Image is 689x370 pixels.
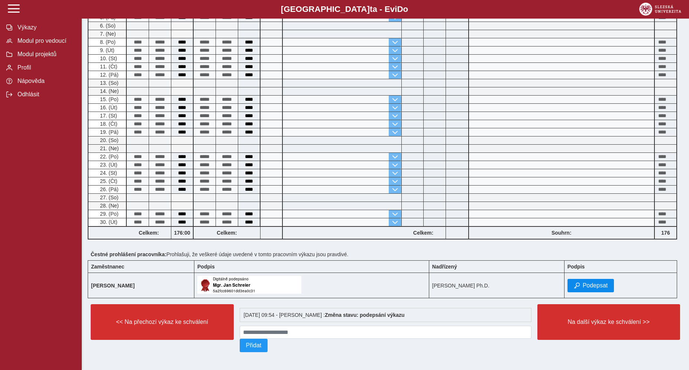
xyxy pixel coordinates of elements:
[15,78,75,84] span: Nápověda
[98,137,119,143] span: 20. (So)
[98,64,117,70] span: 11. (Čt)
[91,304,234,340] button: << Na přechozí výkaz ke schválení
[98,154,119,160] span: 22. (Po)
[98,88,119,94] span: 14. (Ne)
[98,203,119,209] span: 28. (Ne)
[240,339,268,352] button: Přidat
[567,264,585,270] b: Podpis
[194,230,260,236] b: Celkem:
[429,273,564,298] td: [PERSON_NAME] Ph.D.
[397,4,403,14] span: D
[15,24,75,31] span: Výkazy
[583,282,608,289] span: Podepsat
[246,342,262,349] span: Přidat
[197,264,215,270] b: Podpis
[98,162,117,168] span: 23. (Út)
[98,219,117,225] span: 30. (Út)
[98,145,119,151] span: 21. (Ne)
[127,230,171,236] b: Celkem:
[98,104,117,110] span: 16. (Út)
[15,51,75,58] span: Modul projektů
[22,4,667,14] b: [GEOGRAPHIC_DATA] a - Evi
[370,4,372,14] span: t
[15,64,75,71] span: Profil
[98,55,117,61] span: 10. (St)
[98,129,119,135] span: 19. (Pá)
[97,319,227,325] span: << Na přechozí výkaz ke schválení
[403,4,408,14] span: o
[551,230,572,236] b: Souhrn:
[98,47,114,53] span: 9. (Út)
[98,211,119,217] span: 29. (Po)
[655,230,676,236] b: 176
[91,264,124,270] b: Zaměstnanec
[98,178,117,184] span: 25. (Čt)
[98,31,116,37] span: 7. (Ne)
[98,113,117,119] span: 17. (St)
[98,194,119,200] span: 27. (So)
[98,80,119,86] span: 13. (So)
[98,39,116,45] span: 8. (Po)
[325,312,405,318] b: Změna stavu: podepsání výkazu
[15,91,75,98] span: Odhlásit
[98,96,119,102] span: 15. (Po)
[98,170,117,176] span: 24. (St)
[98,186,119,192] span: 26. (Pá)
[432,264,457,270] b: Nadřízený
[240,308,531,322] div: [DATE] 09:54 - [PERSON_NAME] :
[15,38,75,44] span: Modul pro vedoucí
[537,304,680,340] button: Na další výkaz ke schválení >>
[98,72,119,78] span: 12. (Pá)
[98,121,117,127] span: 18. (Čt)
[639,3,681,16] img: logo_web_su.png
[88,248,683,260] div: Prohlašuji, že veškeré údaje uvedené v tomto pracovním výkazu jsou pravdivé.
[98,15,116,20] span: 5. (Pá)
[91,283,135,289] b: [PERSON_NAME]
[171,230,193,236] b: 176:00
[544,319,674,325] span: Na další výkaz ke schválení >>
[401,230,446,236] b: Celkem:
[197,276,301,294] img: Digitálně podepsáno uživatelem
[567,279,614,292] button: Podepsat
[91,251,166,257] b: Čestné prohlášení pracovníka:
[98,23,116,29] span: 6. (So)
